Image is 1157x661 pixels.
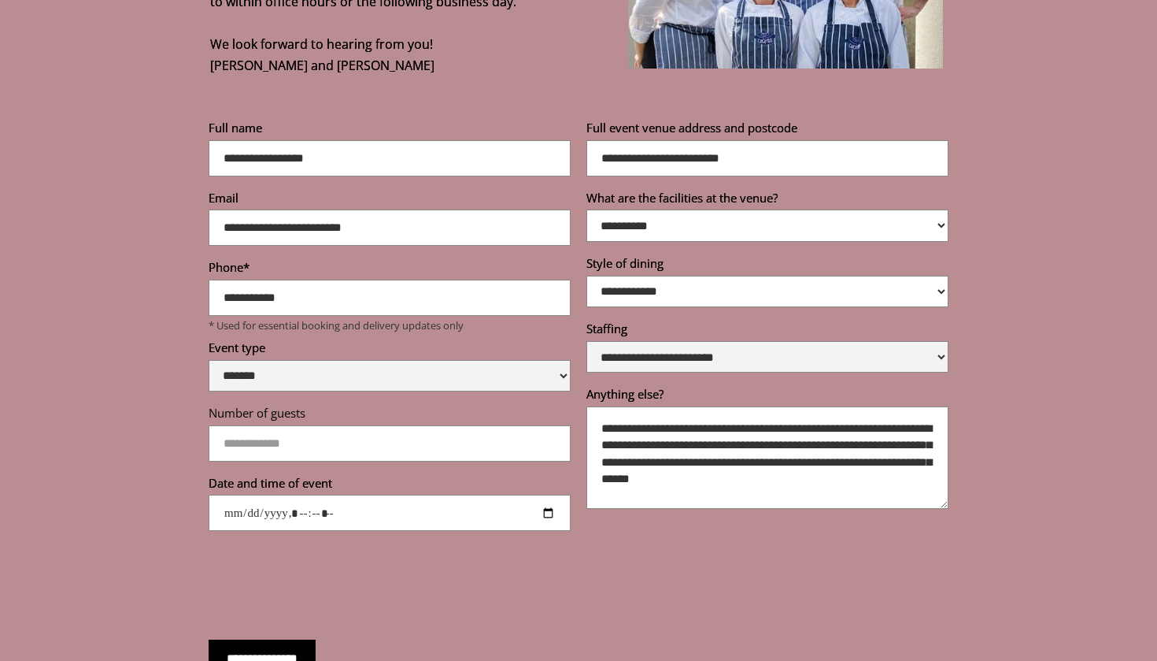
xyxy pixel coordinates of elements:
label: Anything else? [586,386,948,407]
label: Email [209,190,571,210]
iframe: reCAPTCHA [209,555,448,616]
label: Staffing [586,321,948,341]
label: Event type [209,340,571,360]
label: Date and time of event [209,475,571,496]
label: Style of dining [586,255,948,276]
p: * Used for essential booking and delivery updates only [209,319,571,332]
label: Number of guests [209,405,571,425]
label: Full event venue address and postcode [586,120,948,140]
label: Phone* [209,259,571,280]
label: Full name [209,120,571,140]
label: What are the facilities at the venue? [586,190,948,210]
